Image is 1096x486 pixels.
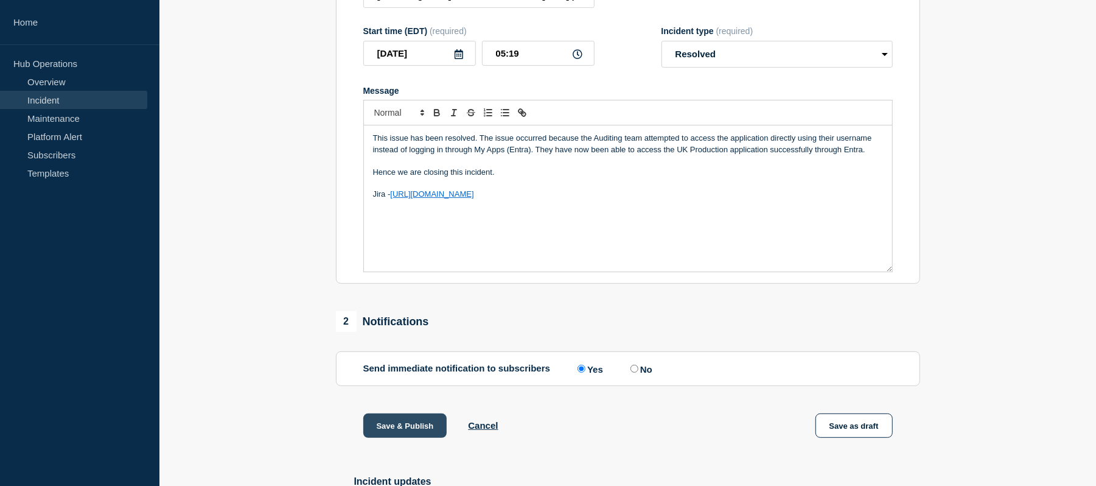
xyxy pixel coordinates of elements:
p: Jira - [373,189,883,200]
div: Start time (EDT) [363,26,595,36]
span: (required) [716,26,753,36]
input: YYYY-MM-DD [363,41,476,66]
input: HH:MM [482,41,595,66]
button: Cancel [468,420,498,431]
select: Incident type [661,41,893,68]
span: Font size [369,105,428,120]
button: Toggle bulleted list [497,105,514,120]
input: No [630,365,638,373]
label: No [627,363,652,375]
button: Toggle link [514,105,531,120]
div: Message [363,86,893,96]
a: [URL][DOMAIN_NAME] [390,189,473,199]
button: Toggle bold text [428,105,445,120]
button: Toggle italic text [445,105,462,120]
p: This issue has been resolved. The issue occurred because the Auditing team attempted to access th... [373,133,883,155]
label: Yes [574,363,603,375]
button: Toggle strikethrough text [462,105,480,120]
div: Send immediate notification to subscribers [363,363,893,375]
span: (required) [430,26,467,36]
div: Incident type [661,26,893,36]
button: Save as draft [815,414,893,438]
button: Toggle ordered list [480,105,497,120]
button: Save & Publish [363,414,447,438]
span: 2 [336,311,357,332]
div: Message [364,125,892,272]
input: Yes [578,365,585,373]
div: Notifications [336,311,429,332]
p: Hence we are closing this incident. [373,167,883,178]
p: Send immediate notification to subscribers [363,363,551,375]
